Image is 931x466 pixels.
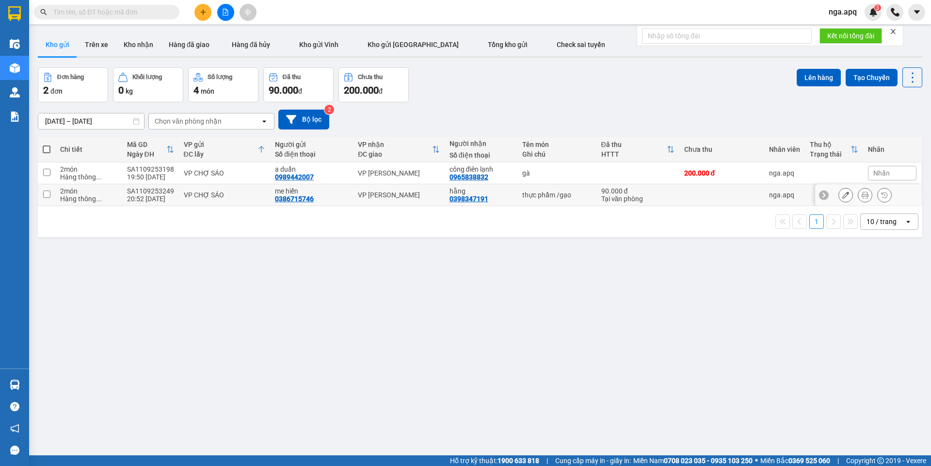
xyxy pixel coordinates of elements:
div: 90.000 đ [601,187,674,195]
span: 4 [193,84,199,96]
th: Toggle SortBy [353,137,445,162]
input: Tìm tên, số ĐT hoặc mã đơn [53,7,168,17]
img: warehouse-icon [10,380,20,390]
div: VP CHỢ SÁO [184,169,266,177]
button: Kho gửi [38,33,77,56]
span: 3 [876,4,879,11]
div: VP [PERSON_NAME] [358,169,440,177]
div: Đơn hàng [57,74,84,80]
span: kg [126,87,133,95]
span: Hỗ trợ kỹ thuật: [450,455,539,466]
div: Ngày ĐH [127,150,166,158]
svg: open [260,117,268,125]
span: | [837,455,839,466]
div: Trạng thái [810,150,851,158]
span: nga.apq [821,6,865,18]
span: Kho gửi [GEOGRAPHIC_DATA] [368,41,459,48]
div: Ghi chú [522,150,591,158]
div: Người gửi [275,141,348,148]
div: Số điện thoại [275,150,348,158]
span: file-add [222,9,229,16]
div: SA1109253198 [127,165,174,173]
button: Chưa thu200.000đ [338,67,409,102]
div: Chưa thu [358,74,383,80]
sup: 3 [874,4,881,11]
th: Toggle SortBy [179,137,271,162]
div: Hàng thông thường [60,173,117,181]
button: plus [194,4,211,21]
span: caret-down [913,8,921,16]
div: Nhãn [868,145,916,153]
button: Kết nối tổng đài [819,28,882,44]
span: 200.000 [344,84,379,96]
div: 200.000 đ [684,169,759,177]
div: gà [522,169,591,177]
input: Select a date range. [38,113,144,129]
span: 2 [43,84,48,96]
img: warehouse-icon [10,39,20,49]
span: aim [244,9,251,16]
span: Cung cấp máy in - giấy in: [555,455,631,466]
span: plus [200,9,207,16]
span: 90.000 [269,84,298,96]
button: Bộ lọc [278,110,329,129]
div: HTTT [601,150,667,158]
span: Kết nối tổng đài [827,31,874,41]
button: Tạo Chuyến [846,69,898,86]
div: Đã thu [283,74,301,80]
div: VP nhận [358,141,432,148]
div: Đã thu [601,141,667,148]
div: 0386715746 [275,195,314,203]
div: VP gửi [184,141,258,148]
div: nga.apq [769,169,800,177]
span: 0 [118,84,124,96]
div: nga.apq [769,191,800,199]
div: Số điện thoại [449,151,513,159]
button: Số lượng4món [188,67,258,102]
strong: 0708 023 035 - 0935 103 250 [664,457,753,465]
button: Đơn hàng2đơn [38,67,108,102]
div: thực phẩm /gạo [522,191,591,199]
div: 2 món [60,187,117,195]
input: Nhập số tổng đài [642,28,812,44]
span: Miền Bắc [760,455,830,466]
img: warehouse-icon [10,87,20,97]
div: hằng [449,187,513,195]
img: icon-new-feature [869,8,878,16]
span: search [40,9,47,16]
div: Hàng thông thường [60,195,117,203]
span: Kho gửi Vinh [299,41,338,48]
div: 19:50 [DATE] [127,173,174,181]
span: close [890,28,897,35]
span: Nhãn [873,169,890,177]
div: 20:52 [DATE] [127,195,174,203]
div: 2 món [60,165,117,173]
span: ... [96,173,102,181]
div: 0398347191 [449,195,488,203]
div: Khối lượng [132,74,162,80]
div: Tên món [522,141,591,148]
svg: open [904,218,912,225]
div: ĐC lấy [184,150,258,158]
div: Số lượng [208,74,232,80]
span: đ [379,87,383,95]
div: Thu hộ [810,141,851,148]
span: notification [10,424,19,433]
button: Đã thu90.000đ [263,67,334,102]
div: 0965838832 [449,173,488,181]
div: a duẩn [275,165,348,173]
span: Check sai tuyến [557,41,605,48]
div: Sửa đơn hàng [838,188,853,202]
button: Kho nhận [116,33,161,56]
th: Toggle SortBy [122,137,179,162]
img: warehouse-icon [10,63,20,73]
div: VP [PERSON_NAME] [358,191,440,199]
button: Hàng đã giao [161,33,217,56]
button: caret-down [908,4,925,21]
div: ĐC giao [358,150,432,158]
span: món [201,87,214,95]
span: đơn [50,87,63,95]
th: Toggle SortBy [805,137,863,162]
span: message [10,446,19,455]
div: Nhân viên [769,145,800,153]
